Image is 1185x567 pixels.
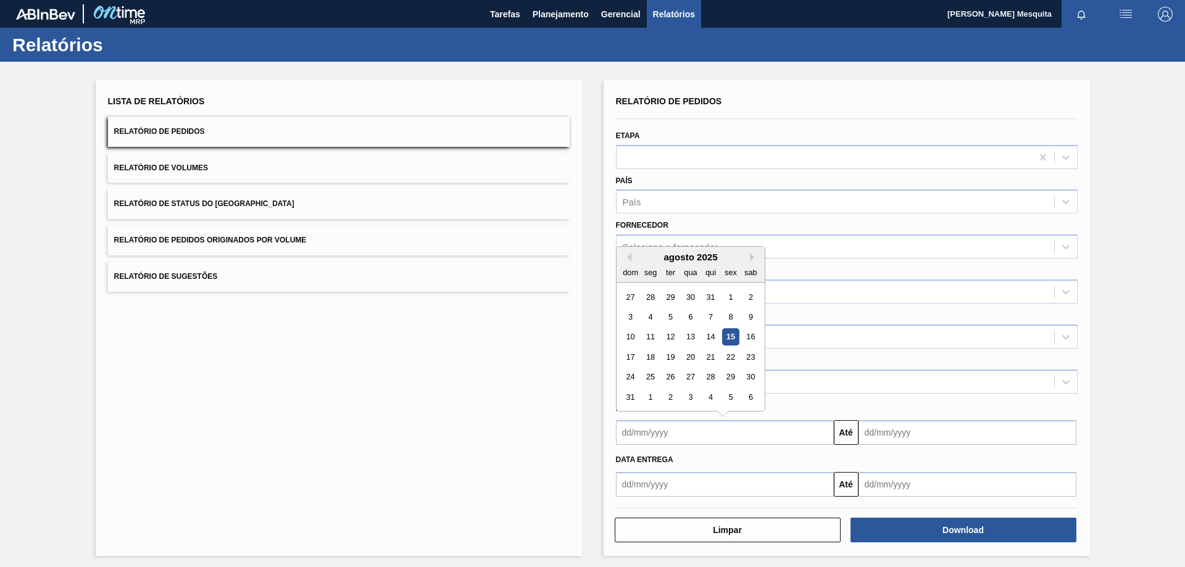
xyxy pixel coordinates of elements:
button: Relatório de Volumes [108,153,570,183]
label: País [616,176,633,185]
div: Choose quarta-feira, 6 de agosto de 2025 [682,308,699,325]
div: Choose quarta-feira, 20 de agosto de 2025 [682,349,699,365]
div: Choose sábado, 6 de setembro de 2025 [742,389,759,405]
span: Data entrega [616,455,673,464]
div: Choose segunda-feira, 18 de agosto de 2025 [642,349,659,365]
div: Choose domingo, 27 de julho de 2025 [622,289,639,305]
div: Choose terça-feira, 12 de agosto de 2025 [662,329,678,346]
img: userActions [1118,7,1133,22]
label: Fornecedor [616,221,668,230]
button: Até [834,420,859,445]
span: Relatório de Sugestões [114,272,218,281]
button: Previous Month [623,253,631,262]
div: Choose sábado, 16 de agosto de 2025 [742,329,759,346]
div: Choose quinta-feira, 31 de julho de 2025 [702,289,718,305]
div: Choose sexta-feira, 8 de agosto de 2025 [722,308,739,325]
div: Choose domingo, 24 de agosto de 2025 [622,369,639,386]
div: Choose quarta-feira, 30 de julho de 2025 [682,289,699,305]
div: Choose quinta-feira, 14 de agosto de 2025 [702,329,718,346]
div: Choose segunda-feira, 11 de agosto de 2025 [642,329,659,346]
div: Choose segunda-feira, 28 de julho de 2025 [642,289,659,305]
div: Choose domingo, 31 de agosto de 2025 [622,389,639,405]
div: Choose quinta-feira, 28 de agosto de 2025 [702,369,718,386]
span: Lista de Relatórios [108,96,205,106]
div: Choose quarta-feira, 3 de setembro de 2025 [682,389,699,405]
button: Relatório de Pedidos Originados por Volume [108,225,570,255]
span: Relatório de Pedidos Originados por Volume [114,236,307,244]
span: Relatório de Volumes [114,163,208,172]
div: sab [742,264,759,281]
input: dd/mm/yyyy [616,420,834,445]
span: Relatório de Status do [GEOGRAPHIC_DATA] [114,199,294,208]
div: Choose sexta-feira, 22 de agosto de 2025 [722,349,739,365]
div: Choose sexta-feira, 5 de setembro de 2025 [722,389,739,405]
span: Relatório de Pedidos [114,127,205,136]
div: Choose domingo, 3 de agosto de 2025 [622,308,639,325]
span: Relatório de Pedidos [616,96,722,106]
span: Gerencial [601,7,641,22]
input: dd/mm/yyyy [859,420,1076,445]
button: Relatório de Sugestões [108,262,570,292]
input: dd/mm/yyyy [859,472,1076,497]
h1: Relatórios [12,38,231,52]
img: Logout [1158,7,1173,22]
div: Choose domingo, 10 de agosto de 2025 [622,329,639,346]
label: Etapa [616,131,640,140]
div: qui [702,264,718,281]
button: Next Month [750,253,759,262]
div: Choose segunda-feira, 25 de agosto de 2025 [642,369,659,386]
img: TNhmsLtSVTkK8tSr43FrP2fwEKptu5GPRR3wAAAABJRU5ErkJggg== [16,9,75,20]
div: Choose segunda-feira, 4 de agosto de 2025 [642,308,659,325]
div: Choose domingo, 17 de agosto de 2025 [622,349,639,365]
div: agosto 2025 [617,252,765,262]
div: Choose quinta-feira, 21 de agosto de 2025 [702,349,718,365]
button: Notificações [1062,6,1101,23]
span: Planejamento [533,7,589,22]
div: dom [622,264,639,281]
button: Limpar [615,518,841,542]
div: seg [642,264,659,281]
div: Choose terça-feira, 19 de agosto de 2025 [662,349,678,365]
input: dd/mm/yyyy [616,472,834,497]
div: Choose sexta-feira, 15 de agosto de 2025 [722,329,739,346]
div: ter [662,264,678,281]
div: Choose segunda-feira, 1 de setembro de 2025 [642,389,659,405]
div: month 2025-08 [620,287,760,407]
div: Choose sábado, 9 de agosto de 2025 [742,308,759,325]
div: Choose quinta-feira, 7 de agosto de 2025 [702,308,718,325]
div: Choose quarta-feira, 13 de agosto de 2025 [682,329,699,346]
button: Relatório de Pedidos [108,117,570,147]
div: Choose sábado, 30 de agosto de 2025 [742,369,759,386]
span: Tarefas [490,7,520,22]
div: País [623,197,641,207]
div: Choose terça-feira, 5 de agosto de 2025 [662,308,678,325]
button: Download [850,518,1076,542]
span: Relatórios [653,7,695,22]
div: Choose terça-feira, 2 de setembro de 2025 [662,389,678,405]
div: sex [722,264,739,281]
button: Relatório de Status do [GEOGRAPHIC_DATA] [108,189,570,219]
button: Até [834,472,859,497]
div: Selecione o fornecedor [623,242,718,252]
div: Choose sexta-feira, 29 de agosto de 2025 [722,369,739,386]
div: Choose terça-feira, 29 de julho de 2025 [662,289,678,305]
div: Choose sábado, 23 de agosto de 2025 [742,349,759,365]
div: Choose quarta-feira, 27 de agosto de 2025 [682,369,699,386]
div: qua [682,264,699,281]
div: Choose terça-feira, 26 de agosto de 2025 [662,369,678,386]
div: Choose sábado, 2 de agosto de 2025 [742,289,759,305]
div: Choose quinta-feira, 4 de setembro de 2025 [702,389,718,405]
div: Choose sexta-feira, 1 de agosto de 2025 [722,289,739,305]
